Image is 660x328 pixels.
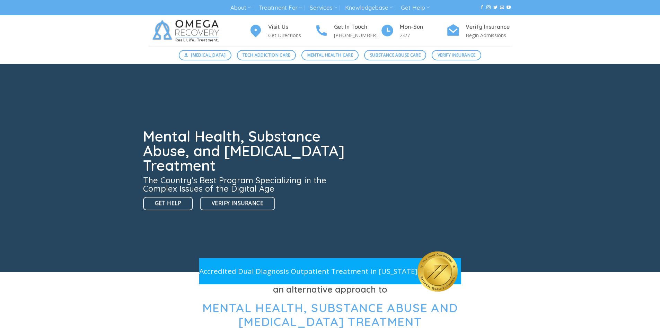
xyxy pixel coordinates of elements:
[212,199,263,208] span: Verify Insurance
[401,1,430,14] a: Get Help
[507,5,511,10] a: Follow on YouTube
[148,283,512,296] h3: an alternative approach to
[466,31,512,39] p: Begin Admissions
[249,23,315,40] a: Visit Us Get Directions
[200,197,275,210] a: Verify Insurance
[400,31,446,39] p: 24/7
[143,176,349,193] h3: The Country’s Best Program Specializing in the Complex Issues of the Digital Age
[237,50,296,60] a: Tech Addiction Care
[301,50,359,60] a: Mental Health Care
[370,52,421,58] span: Substance Abuse Care
[345,1,393,14] a: Knowledgebase
[310,1,337,14] a: Services
[364,50,426,60] a: Substance Abuse Care
[500,5,504,10] a: Send us an email
[268,31,315,39] p: Get Directions
[486,5,491,10] a: Follow on Instagram
[493,5,498,10] a: Follow on Twitter
[315,23,380,40] a: Get In Touch [PHONE_NUMBER]
[268,23,315,32] h4: Visit Us
[259,1,302,14] a: Treatment For
[143,129,349,173] h1: Mental Health, Substance Abuse, and [MEDICAL_DATA] Treatment
[143,197,193,210] a: Get Help
[334,23,380,32] h4: Get In Touch
[432,50,481,60] a: Verify Insurance
[191,52,226,58] span: [MEDICAL_DATA]
[155,199,182,208] span: Get Help
[179,50,231,60] a: [MEDICAL_DATA]
[307,52,353,58] span: Mental Health Care
[446,23,512,40] a: Verify Insurance Begin Admissions
[243,52,290,58] span: Tech Addiction Care
[230,1,251,14] a: About
[466,23,512,32] h4: Verify Insurance
[438,52,476,58] span: Verify Insurance
[334,31,380,39] p: [PHONE_NUMBER]
[148,15,226,47] img: Omega Recovery
[199,266,417,277] p: Accredited Dual Diagnosis Outpatient Treatment in [US_STATE]
[480,5,484,10] a: Follow on Facebook
[400,23,446,32] h4: Mon-Sun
